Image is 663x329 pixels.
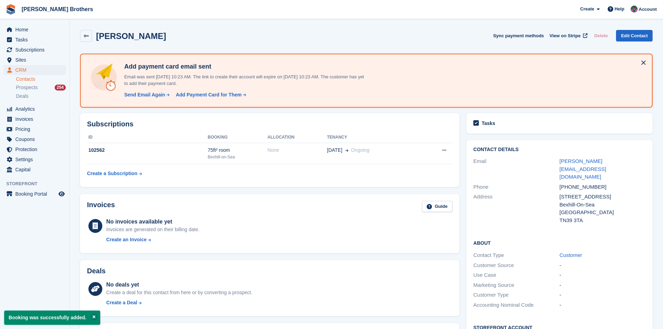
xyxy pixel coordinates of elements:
[87,267,105,275] h2: Deals
[15,55,57,65] span: Sites
[3,104,66,114] a: menu
[473,147,646,152] h2: Contact Details
[15,25,57,34] span: Home
[106,299,137,306] div: Create a Deal
[327,147,342,154] span: [DATE]
[208,154,268,160] div: Bexhill-on-Sea
[422,201,452,212] a: Guide
[55,85,66,91] div: 254
[6,180,69,187] span: Storefront
[15,165,57,174] span: Capital
[15,155,57,164] span: Settings
[3,114,66,124] a: menu
[57,190,66,198] a: Preview store
[15,124,57,134] span: Pricing
[106,299,252,306] a: Create a Deal
[15,35,57,45] span: Tasks
[351,147,370,153] span: Ongoing
[473,157,559,181] div: Email
[121,73,365,87] p: Email was sent [DATE] 10:23 AM. The link to create their account will expire on [DATE] 10:23 AM. ...
[3,165,66,174] a: menu
[15,134,57,144] span: Coupons
[6,4,16,15] img: stora-icon-8386f47178a22dfd0bd8f6a31ec36ba5ce8667c1dd55bd0f319d3a0aa187defe.svg
[560,252,582,258] a: Customer
[560,301,646,309] div: -
[15,144,57,154] span: Protection
[121,63,365,71] h4: Add payment card email sent
[106,218,199,226] div: No invoices available yet
[327,132,420,143] th: Tenancy
[560,201,646,209] div: Bexhill-On-Sea
[560,281,646,289] div: -
[3,155,66,164] a: menu
[473,251,559,259] div: Contact Type
[3,35,66,45] a: menu
[560,158,606,180] a: [PERSON_NAME][EMAIL_ADDRESS][DOMAIN_NAME]
[639,6,657,13] span: Account
[16,93,66,100] a: Deals
[267,147,327,154] div: None
[16,76,66,83] a: Contacts
[87,170,137,177] div: Create a Subscription
[591,30,610,41] button: Delete
[96,31,166,41] h2: [PERSON_NAME]
[616,30,653,41] a: Edit Contact
[176,91,242,99] div: Add Payment Card for Them
[87,147,208,154] div: 102562
[16,93,29,100] span: Deals
[473,301,559,309] div: Accounting Nominal Code
[106,226,199,233] div: Invoices are generated on their billing date.
[560,271,646,279] div: -
[15,45,57,55] span: Subscriptions
[16,84,66,91] a: Prospects 254
[15,104,57,114] span: Analytics
[106,289,252,296] div: Create a deal for this contact from here or by converting a prospect.
[560,209,646,217] div: [GEOGRAPHIC_DATA]
[3,134,66,144] a: menu
[547,30,589,41] a: View on Stripe
[106,236,199,243] a: Create an Invoice
[3,124,66,134] a: menu
[550,32,581,39] span: View on Stripe
[473,261,559,269] div: Customer Source
[482,120,495,126] h2: Tasks
[631,6,638,13] img: Nick Wright
[473,183,559,191] div: Phone
[560,193,646,201] div: [STREET_ADDRESS]
[15,65,57,75] span: CRM
[208,132,268,143] th: Booking
[267,132,327,143] th: Allocation
[3,65,66,75] a: menu
[473,193,559,224] div: Address
[560,217,646,225] div: TN39 3TA
[15,114,57,124] span: Invoices
[3,55,66,65] a: menu
[473,239,646,246] h2: About
[4,311,100,325] p: Booking was successfully added.
[560,291,646,299] div: -
[3,189,66,199] a: menu
[106,236,147,243] div: Create an Invoice
[3,144,66,154] a: menu
[87,120,452,128] h2: Subscriptions
[473,271,559,279] div: Use Case
[560,261,646,269] div: -
[473,281,559,289] div: Marketing Source
[87,167,142,180] a: Create a Subscription
[173,91,247,99] a: Add Payment Card for Them
[16,84,38,91] span: Prospects
[615,6,624,13] span: Help
[106,281,252,289] div: No deals yet
[87,132,208,143] th: ID
[580,6,594,13] span: Create
[15,189,57,199] span: Booking Portal
[124,91,165,99] div: Send Email Again
[493,30,544,41] button: Sync payment methods
[87,201,115,212] h2: Invoices
[208,147,268,154] div: 75ft² room
[560,183,646,191] div: [PHONE_NUMBER]
[3,25,66,34] a: menu
[19,3,96,15] a: [PERSON_NAME] Brothers
[3,45,66,55] a: menu
[473,291,559,299] div: Customer Type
